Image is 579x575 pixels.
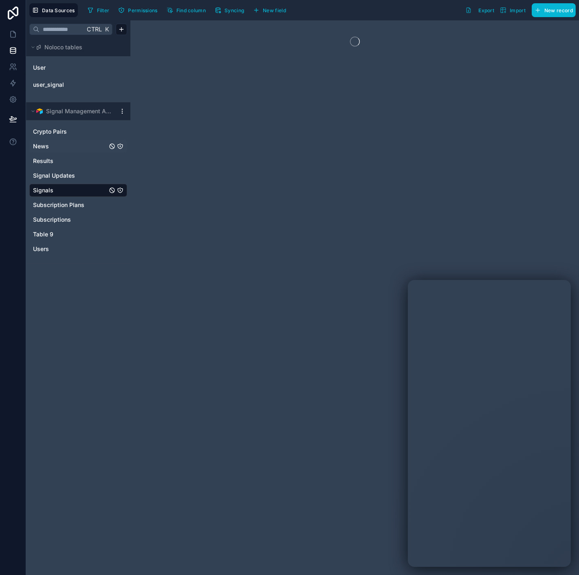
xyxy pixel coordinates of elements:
[33,216,71,224] span: Subscriptions
[33,201,107,209] a: Subscription Plans
[212,4,247,16] button: Syncing
[33,64,46,72] span: User
[33,64,99,72] a: User
[33,245,49,253] span: Users
[462,3,497,17] button: Export
[33,81,99,89] a: user_signal
[86,24,103,34] span: Ctrl
[29,242,127,256] div: Users
[29,154,127,167] div: Results
[176,7,206,13] span: Find column
[33,142,49,150] span: News
[29,140,127,153] div: News
[544,7,573,13] span: New record
[33,157,53,165] span: Results
[225,7,244,13] span: Syncing
[29,228,127,241] div: Table 9
[528,3,576,17] a: New record
[33,172,107,180] a: Signal Updates
[33,128,67,136] span: Crypto Pairs
[29,125,127,138] div: Crypto Pairs
[263,7,286,13] span: New field
[33,230,107,238] a: Table 9
[497,3,528,17] button: Import
[29,106,116,117] button: Airtable LogoSignal Management App
[33,245,107,253] a: Users
[33,128,107,136] a: Crypto Pairs
[33,186,53,194] span: Signals
[33,186,107,194] a: Signals
[128,7,157,13] span: Permissions
[115,4,163,16] a: Permissions
[115,4,160,16] button: Permissions
[44,43,82,51] span: Noloco tables
[33,201,84,209] span: Subscription Plans
[29,42,122,53] button: Noloco tables
[29,184,127,197] div: Signals
[408,280,571,567] iframe: Intercom live chat
[84,4,112,16] button: Filter
[33,81,64,89] span: user_signal
[42,7,75,13] span: Data Sources
[478,7,494,13] span: Export
[29,213,127,226] div: Subscriptions
[510,7,526,13] span: Import
[532,3,576,17] button: New record
[33,157,107,165] a: Results
[29,3,78,17] button: Data Sources
[97,7,110,13] span: Filter
[29,169,127,182] div: Signal Updates
[33,230,53,238] span: Table 9
[33,216,107,224] a: Subscriptions
[29,198,127,211] div: Subscription Plans
[46,107,112,115] span: Signal Management App
[36,108,43,115] img: Airtable Logo
[250,4,289,16] button: New field
[212,4,250,16] a: Syncing
[29,61,127,74] div: User
[29,78,127,91] div: user_signal
[164,4,209,16] button: Find column
[33,172,75,180] span: Signal Updates
[104,26,110,32] span: K
[33,142,107,150] a: News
